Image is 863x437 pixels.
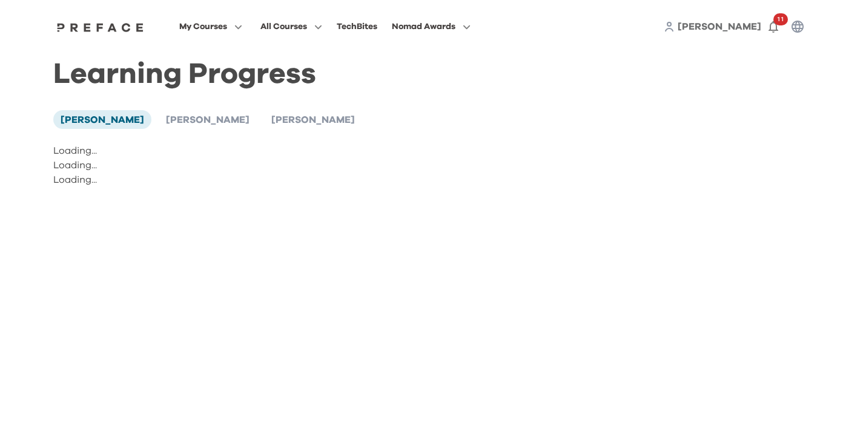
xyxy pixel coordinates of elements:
[53,68,546,81] h1: Learning Progress
[678,22,761,31] span: [PERSON_NAME]
[773,13,788,25] span: 11
[53,158,546,172] p: Loading...
[53,143,546,158] p: Loading...
[54,22,147,31] a: Preface Logo
[260,19,307,34] span: All Courses
[176,19,246,34] button: My Courses
[61,115,144,125] span: [PERSON_NAME]
[166,115,250,125] span: [PERSON_NAME]
[761,15,785,39] button: 11
[392,19,455,34] span: Nomad Awards
[179,19,227,34] span: My Courses
[257,19,326,34] button: All Courses
[678,19,761,34] a: [PERSON_NAME]
[54,22,147,32] img: Preface Logo
[337,19,377,34] div: TechBites
[271,115,355,125] span: [PERSON_NAME]
[388,19,474,34] button: Nomad Awards
[53,172,546,187] p: Loading...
